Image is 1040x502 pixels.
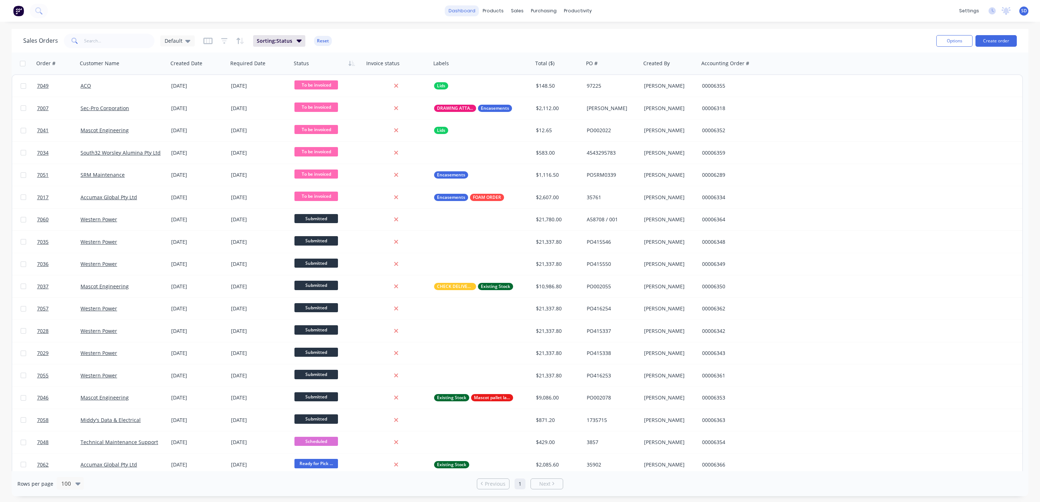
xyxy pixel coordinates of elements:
div: PO002055 [587,283,636,290]
a: Western Power [81,216,117,223]
div: PO002022 [587,127,636,134]
a: 7029 [37,342,81,364]
span: 7057 [37,305,49,312]
span: Rows per page [17,480,53,488]
span: Previous [485,480,505,488]
div: settings [956,5,983,16]
div: PO002078 [587,394,636,401]
div: [DATE] [231,305,289,312]
a: Page 1 is your current page [515,478,525,489]
div: [DATE] [171,127,225,134]
div: [PERSON_NAME] [644,127,694,134]
button: Existing Stock [434,461,469,468]
a: 7057 [37,298,81,319]
div: $429.00 [536,439,579,446]
a: 7017 [37,187,81,208]
a: 7041 [37,120,81,141]
span: Submitted [294,259,338,268]
div: $10,986.80 [536,283,579,290]
span: 7035 [37,238,49,246]
button: Lids [434,82,448,89]
div: [PERSON_NAME] [644,327,694,335]
div: 35902 [587,461,636,468]
div: 00006342 [702,327,783,335]
div: [PERSON_NAME] [644,394,694,401]
div: POSRM0339 [587,171,636,179]
div: 00006361 [702,372,783,379]
div: Accounting Order # [701,60,749,67]
div: [DATE] [171,149,225,156]
span: 7055 [37,372,49,379]
a: 7058 [37,409,81,431]
a: Western Power [81,238,117,245]
div: [PERSON_NAME] [644,149,694,156]
div: productivity [560,5,595,16]
div: $21,337.80 [536,238,579,246]
a: 7048 [37,431,81,453]
div: Created By [643,60,670,67]
span: Sorting: Status [257,37,292,45]
div: 35761 [587,194,636,201]
a: ACO [81,82,91,89]
div: 00006355 [702,82,783,89]
h1: Sales Orders [23,37,58,44]
div: $2,085.60 [536,461,579,468]
span: Next [539,480,550,488]
div: [PERSON_NAME] [644,372,694,379]
div: [PERSON_NAME] [644,171,694,179]
div: [PERSON_NAME] [644,194,694,201]
a: Sec-Pro Corporation [81,105,129,112]
div: [DATE] [171,327,225,335]
div: [PERSON_NAME] [644,439,694,446]
div: $2,112.00 [536,105,579,112]
span: 7062 [37,461,49,468]
a: Mascot Engineering [81,283,129,290]
span: Encasements [481,105,509,112]
div: $21,337.80 [536,305,579,312]
div: 00006359 [702,149,783,156]
div: PO415338 [587,350,636,357]
div: [DATE] [171,283,225,290]
a: 7034 [37,142,81,164]
span: Submitted [294,414,338,423]
div: 00006334 [702,194,783,201]
div: [DATE] [171,305,225,312]
div: purchasing [527,5,560,16]
button: DRAWING ATTACHEDEncasements [434,105,512,112]
div: [DATE] [231,194,289,201]
div: [DATE] [231,105,289,112]
span: 7028 [37,327,49,335]
a: Next page [531,480,563,488]
span: 7041 [37,127,49,134]
div: [PERSON_NAME] [644,305,694,312]
span: FOAM ORDER [473,194,501,201]
a: 7051 [37,164,81,186]
img: Factory [13,5,24,16]
div: [DATE] [231,127,289,134]
div: [DATE] [231,417,289,424]
div: Order # [36,60,55,67]
div: $583.00 [536,149,579,156]
div: [PERSON_NAME] [644,350,694,357]
span: Existing Stock [437,461,466,468]
div: $21,337.80 [536,260,579,268]
div: A58708 / 001 [587,216,636,223]
a: Western Power [81,372,117,379]
div: $871.20 [536,417,579,424]
div: [DATE] [171,394,225,401]
span: To be invoiced [294,192,338,201]
a: 7049 [37,75,81,97]
a: Western Power [81,260,117,267]
div: $12.65 [536,127,579,134]
div: 1735715 [587,417,636,424]
div: 3857 [587,439,636,446]
span: 7060 [37,216,49,223]
span: 7017 [37,194,49,201]
a: dashboard [445,5,479,16]
div: [DATE] [171,350,225,357]
span: Lids [437,82,445,89]
div: [DATE] [171,171,225,179]
span: Existing Stock [437,394,466,401]
span: Submitted [294,392,338,401]
div: [DATE] [171,439,225,446]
